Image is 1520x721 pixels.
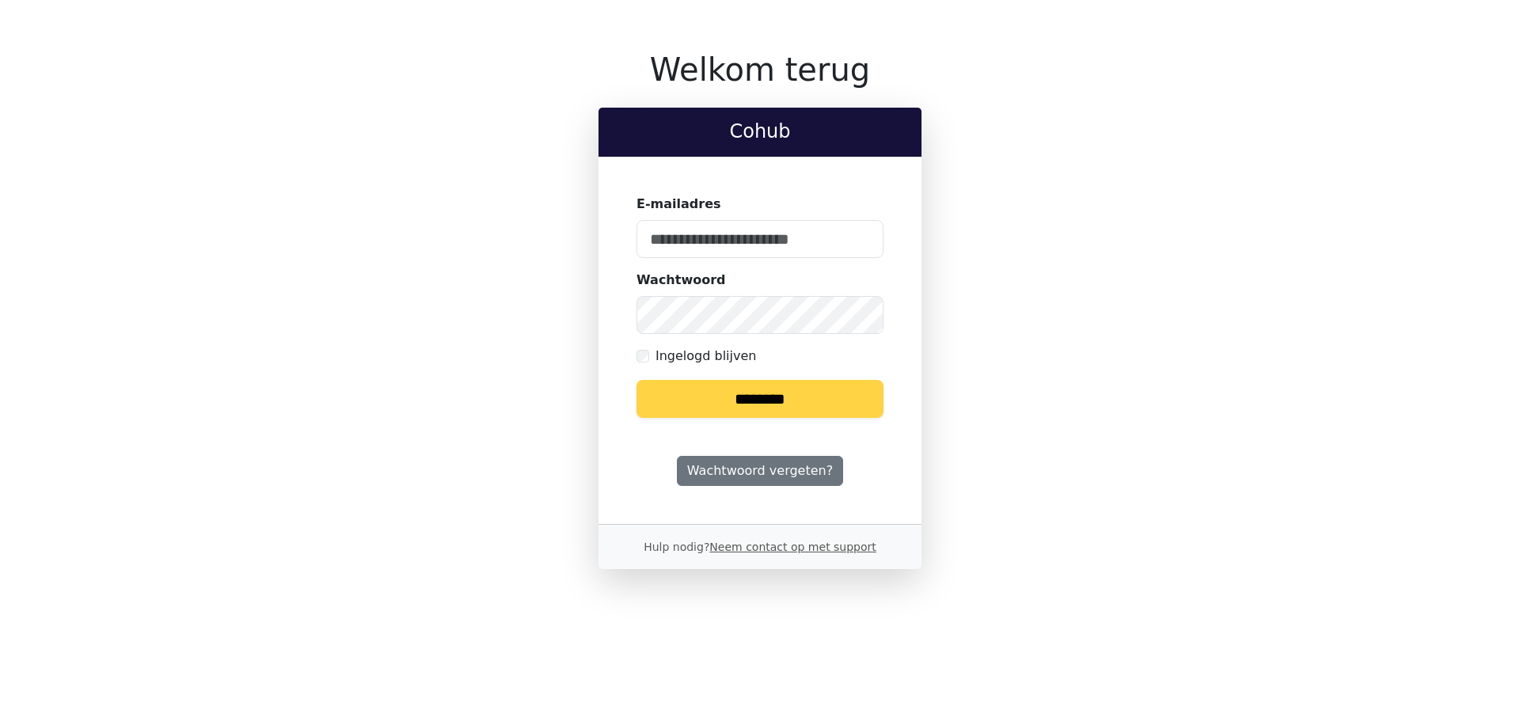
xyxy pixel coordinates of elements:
label: E-mailadres [636,195,721,214]
small: Hulp nodig? [644,541,876,553]
label: Wachtwoord [636,271,726,290]
a: Wachtwoord vergeten? [677,456,843,486]
h1: Welkom terug [598,51,921,89]
a: Neem contact op met support [709,541,876,553]
h2: Cohub [611,120,909,143]
label: Ingelogd blijven [655,347,756,366]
